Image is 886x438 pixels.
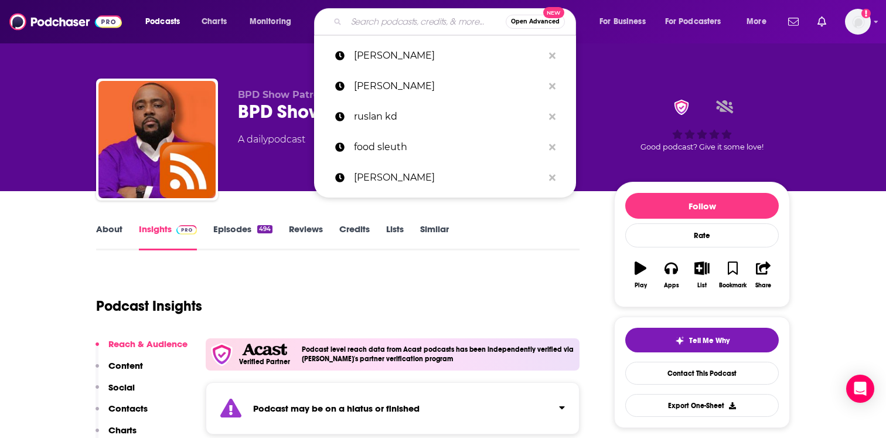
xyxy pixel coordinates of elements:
[354,71,543,101] p: ben greenfield
[139,223,197,250] a: InsightsPodchaser Pro
[108,425,137,436] p: Charts
[687,254,717,296] button: List
[543,7,564,18] span: New
[314,162,576,193] a: [PERSON_NAME]
[747,13,766,30] span: More
[242,344,287,356] img: Acast
[108,382,135,393] p: Social
[339,223,370,250] a: Credits
[96,360,143,382] button: Content
[625,223,779,247] div: Rate
[314,132,576,162] a: food sleuth
[697,282,707,289] div: List
[689,336,730,345] span: Tell Me Why
[210,343,233,366] img: verfied icon
[625,362,779,385] a: Contact This Podcast
[346,12,506,31] input: Search podcasts, credits, & more...
[96,297,202,315] h1: Podcast Insights
[238,89,358,100] span: BPD Show Patrons Feed
[96,223,122,250] a: About
[238,133,305,147] div: A daily podcast
[625,328,779,352] button: tell me why sparkleTell Me Why
[386,223,404,250] a: Lists
[108,360,143,371] p: Content
[420,223,449,250] a: Similar
[635,282,647,289] div: Play
[9,11,122,33] img: Podchaser - Follow, Share and Rate Podcasts
[176,225,197,235] img: Podchaser Pro
[511,19,560,25] span: Open Advanced
[96,403,148,425] button: Contacts
[599,13,646,30] span: For Business
[250,13,291,30] span: Monitoring
[719,282,747,289] div: Bookmark
[257,225,272,233] div: 494
[845,9,871,35] span: Logged in as EllaRoseMurphy
[845,9,871,35] img: User Profile
[625,254,656,296] button: Play
[241,12,306,31] button: open menu
[145,13,180,30] span: Podcasts
[675,336,684,345] img: tell me why sparkle
[98,81,216,198] img: BPD Show Patrons Feed
[354,132,543,162] p: food sleuth
[670,100,693,115] img: verified Badge
[614,89,790,162] div: verified BadgeGood podcast? Give it some love!
[108,403,148,414] p: Contacts
[314,101,576,132] a: ruslan kd
[846,375,874,403] div: Open Intercom Messenger
[738,12,781,31] button: open menu
[861,9,871,18] svg: Email not verified
[239,358,290,365] h5: Verified Partner
[314,40,576,71] a: [PERSON_NAME]
[206,382,580,434] section: Click to expand status details
[506,15,565,29] button: Open AdvancedNew
[755,282,771,289] div: Share
[137,12,195,31] button: open menu
[325,8,587,35] div: Search podcasts, credits, & more...
[717,254,748,296] button: Bookmark
[354,162,543,193] p: Leslie Vernick
[354,40,543,71] p: jesse lee petterso
[625,394,779,417] button: Export One-Sheet
[656,254,686,296] button: Apps
[202,13,227,30] span: Charts
[302,345,575,363] h4: Podcast level reach data from Acast podcasts has been independently verified via [PERSON_NAME]'s ...
[748,254,779,296] button: Share
[665,13,721,30] span: For Podcasters
[657,12,738,31] button: open menu
[664,282,679,289] div: Apps
[253,403,420,414] strong: Podcast may be on a hiatus or finished
[845,9,871,35] button: Show profile menu
[640,142,764,151] span: Good podcast? Give it some love!
[96,382,135,403] button: Social
[96,338,188,360] button: Reach & Audience
[625,193,779,219] button: Follow
[314,71,576,101] a: [PERSON_NAME]
[591,12,660,31] button: open menu
[108,338,188,349] p: Reach & Audience
[783,12,803,32] a: Show notifications dropdown
[194,12,234,31] a: Charts
[354,101,543,132] p: ruslan kd
[813,12,831,32] a: Show notifications dropdown
[289,223,323,250] a: Reviews
[213,223,272,250] a: Episodes494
